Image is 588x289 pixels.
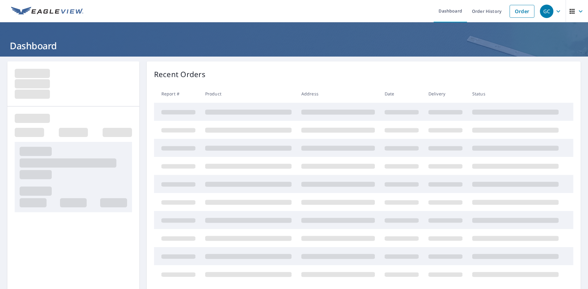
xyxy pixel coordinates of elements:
th: Report # [154,85,200,103]
div: GC [540,5,553,18]
h1: Dashboard [7,39,581,52]
th: Date [380,85,424,103]
th: Delivery [424,85,467,103]
th: Address [296,85,380,103]
th: Status [467,85,563,103]
p: Recent Orders [154,69,205,80]
img: EV Logo [11,7,83,16]
a: Order [510,5,534,18]
th: Product [200,85,296,103]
